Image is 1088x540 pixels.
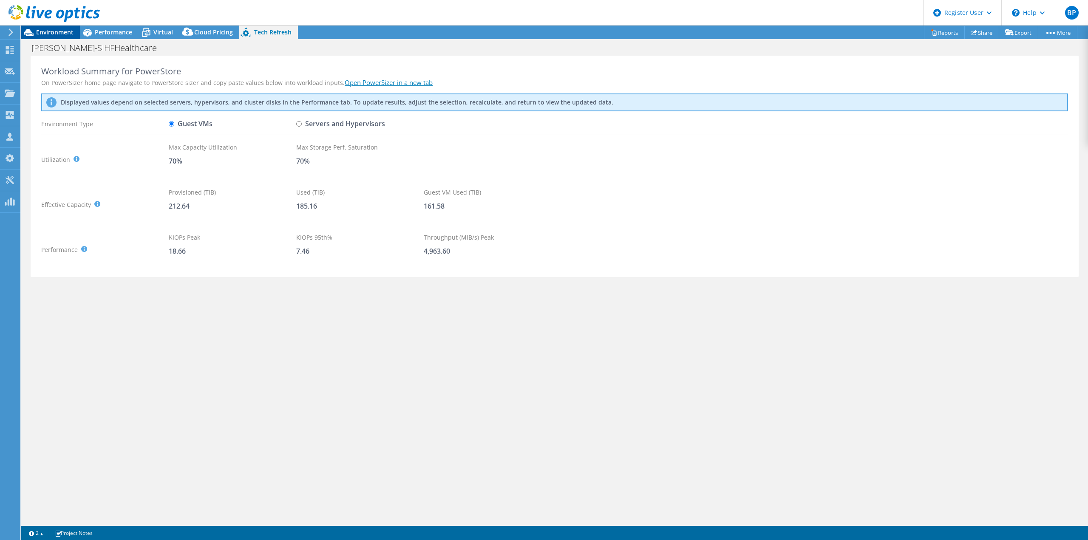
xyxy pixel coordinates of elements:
[36,28,74,36] span: Environment
[95,28,132,36] span: Performance
[41,143,169,176] div: Utilization
[424,188,551,197] div: Guest VM Used (TiB)
[424,233,551,242] div: Throughput (MiB/s) Peak
[61,99,465,106] p: Displayed values depend on selected servers, hypervisors, and cluster disks in the Performance ta...
[169,143,296,152] div: Max Capacity Utilization
[296,156,424,166] div: 70%
[924,26,965,39] a: Reports
[28,43,170,53] h1: [PERSON_NAME]-SIHFHealthcare
[999,26,1038,39] a: Export
[254,28,292,36] span: Tech Refresh
[41,66,1068,76] div: Workload Summary for PowerStore
[345,78,433,87] a: Open PowerSizer in a new tab
[1038,26,1077,39] a: More
[296,201,424,211] div: 185.16
[169,188,296,197] div: Provisioned (TiB)
[23,528,49,538] a: 2
[49,528,99,538] a: Project Notes
[296,143,424,152] div: Max Storage Perf. Saturation
[169,201,296,211] div: 212.64
[424,246,551,256] div: 4,963.60
[424,201,551,211] div: 161.58
[41,188,169,221] div: Effective Capacity
[296,188,424,197] div: Used (TiB)
[296,233,424,242] div: KIOPs 95th%
[169,156,296,166] div: 70%
[169,116,212,131] label: Guest VMs
[169,233,296,242] div: KIOPs Peak
[296,116,385,131] label: Servers and Hypervisors
[41,116,169,131] div: Environment Type
[194,28,233,36] span: Cloud Pricing
[1065,6,1079,20] span: BP
[296,121,302,127] input: Servers and Hypervisors
[153,28,173,36] span: Virtual
[41,78,1068,87] div: On PowerSizer home page navigate to PowerStore sizer and copy paste values below into workload in...
[296,246,424,256] div: 7.46
[169,121,174,127] input: Guest VMs
[169,246,296,256] div: 18.66
[964,26,999,39] a: Share
[41,233,169,266] div: Performance
[1012,9,1020,17] svg: \n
